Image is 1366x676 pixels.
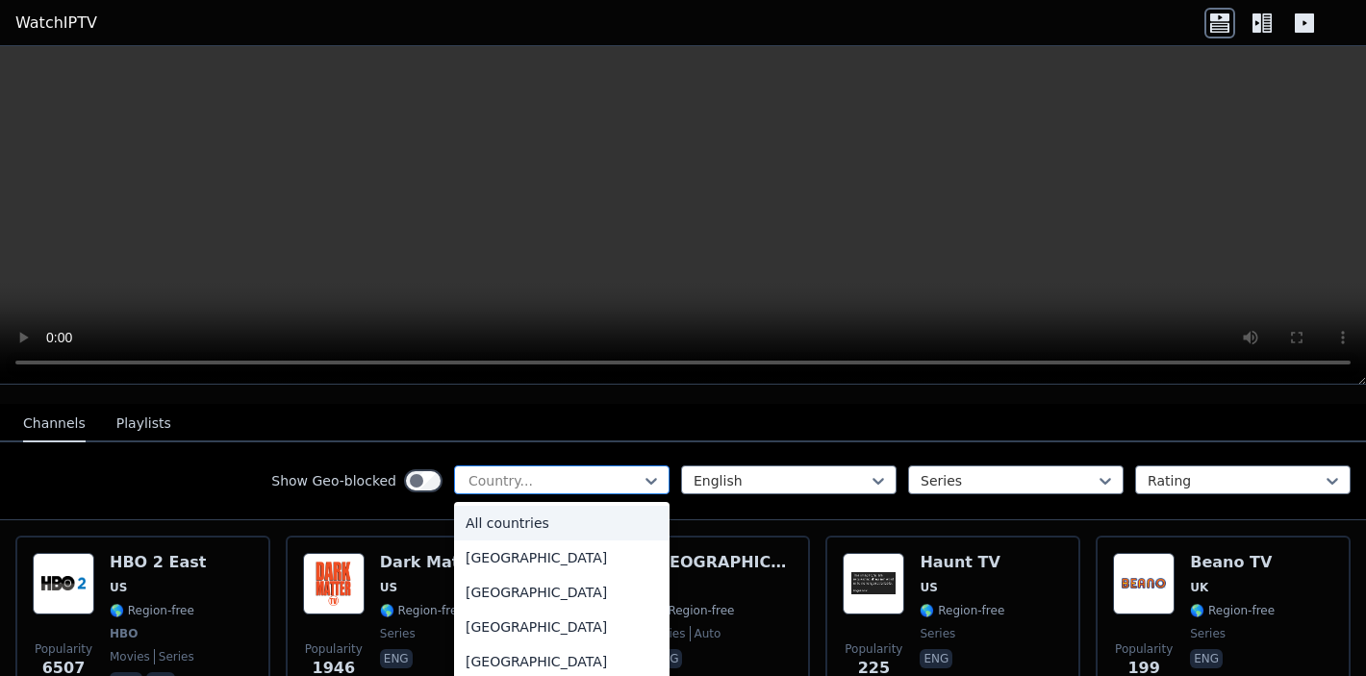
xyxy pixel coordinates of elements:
label: Show Geo-blocked [271,471,396,490]
img: HBO 2 East [33,553,94,614]
span: US [920,580,937,595]
span: US [380,580,397,595]
span: Popularity [1115,641,1173,657]
a: WatchIPTV [15,12,97,35]
p: eng [1190,649,1223,668]
img: Beano TV [1113,553,1175,614]
span: series [154,649,194,664]
button: Playlists [116,406,171,442]
h6: HBO 2 East [110,553,206,572]
span: 🌎 Region-free [650,603,735,618]
h6: [GEOGRAPHIC_DATA] [650,553,794,572]
span: Popularity [305,641,363,657]
span: series [380,626,416,641]
h6: Haunt TV [920,553,1004,572]
span: auto [690,626,721,641]
span: 🌎 Region-free [110,603,194,618]
p: eng [380,649,413,668]
div: [GEOGRAPHIC_DATA] [454,610,670,644]
div: [GEOGRAPHIC_DATA] [454,575,670,610]
span: US [110,580,127,595]
span: series [920,626,955,641]
img: Dark Matter TV [303,553,365,614]
div: All countries [454,506,670,540]
span: Popularity [845,641,902,657]
span: UK [1190,580,1208,595]
button: Channels [23,406,86,442]
span: 🌎 Region-free [920,603,1004,618]
p: eng [920,649,952,668]
h6: Dark Matter TV [380,553,513,572]
span: 🌎 Region-free [380,603,465,618]
div: [GEOGRAPHIC_DATA] [454,540,670,575]
img: Haunt TV [843,553,904,614]
span: series [1190,626,1226,641]
h6: Beano TV [1190,553,1275,572]
span: Popularity [35,641,92,657]
span: 🌎 Region-free [1190,603,1275,618]
span: HBO [110,626,138,641]
span: movies [110,649,150,664]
